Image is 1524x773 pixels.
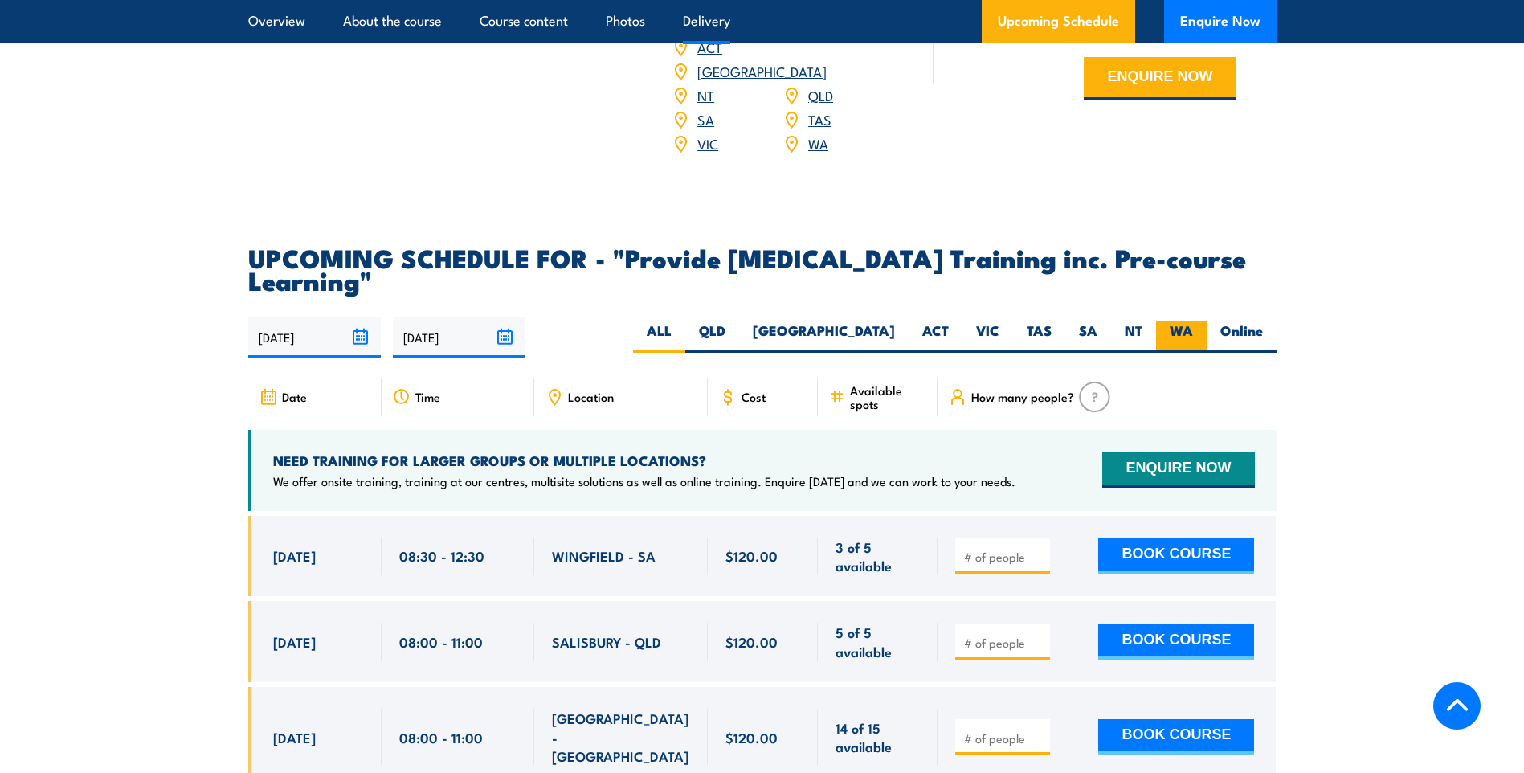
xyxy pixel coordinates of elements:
[273,452,1015,469] h4: NEED TRAINING FOR LARGER GROUPS OR MULTIPLE LOCATIONS?
[273,546,316,565] span: [DATE]
[836,538,920,575] span: 3 of 5 available
[273,728,316,746] span: [DATE]
[552,709,690,765] span: [GEOGRAPHIC_DATA] - [GEOGRAPHIC_DATA]
[725,728,778,746] span: $120.00
[739,321,909,353] label: [GEOGRAPHIC_DATA]
[697,109,714,129] a: SA
[697,85,714,104] a: NT
[1111,321,1156,353] label: NT
[697,37,722,56] a: ACT
[1013,321,1065,353] label: TAS
[415,390,440,403] span: Time
[962,321,1013,353] label: VIC
[725,546,778,565] span: $120.00
[552,632,661,651] span: SALISBURY - QLD
[1084,57,1236,100] button: ENQUIRE NOW
[971,390,1074,403] span: How many people?
[273,473,1015,489] p: We offer onsite training, training at our centres, multisite solutions as well as online training...
[808,133,828,153] a: WA
[685,321,739,353] label: QLD
[725,632,778,651] span: $120.00
[633,321,685,353] label: ALL
[1207,321,1277,353] label: Online
[964,549,1044,565] input: # of people
[552,546,656,565] span: WINGFIELD - SA
[248,317,381,358] input: From date
[808,109,831,129] a: TAS
[273,632,316,651] span: [DATE]
[1065,321,1111,353] label: SA
[1102,452,1254,488] button: ENQUIRE NOW
[836,718,920,756] span: 14 of 15 available
[399,632,483,651] span: 08:00 - 11:00
[393,317,525,358] input: To date
[808,85,833,104] a: QLD
[1098,624,1254,660] button: BOOK COURSE
[964,730,1044,746] input: # of people
[568,390,614,403] span: Location
[399,546,484,565] span: 08:30 - 12:30
[248,246,1277,291] h2: UPCOMING SCHEDULE FOR - "Provide [MEDICAL_DATA] Training inc. Pre-course Learning"
[909,321,962,353] label: ACT
[399,728,483,746] span: 08:00 - 11:00
[1098,538,1254,574] button: BOOK COURSE
[1156,321,1207,353] label: WA
[742,390,766,403] span: Cost
[850,383,926,411] span: Available spots
[697,61,827,80] a: [GEOGRAPHIC_DATA]
[964,635,1044,651] input: # of people
[1098,719,1254,755] button: BOOK COURSE
[836,623,920,661] span: 5 of 5 available
[282,390,307,403] span: Date
[697,133,718,153] a: VIC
